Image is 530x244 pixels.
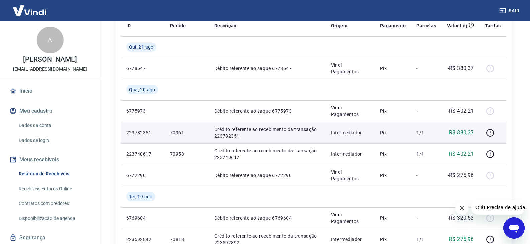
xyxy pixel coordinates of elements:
[16,118,92,132] a: Dados da conta
[380,22,406,29] p: Pagamento
[8,0,51,21] img: Vindi
[331,236,369,243] p: Intermediador
[449,150,474,158] p: R$ 402,21
[448,64,474,72] p: -R$ 380,37
[214,22,237,29] p: Descrição
[331,211,369,225] p: Vindi Pagamentos
[380,108,406,114] p: Pix
[126,151,159,157] p: 223740617
[214,126,320,139] p: Crédito referente ao recebimento da transação 223782351
[380,65,406,72] p: Pix
[16,182,92,196] a: Recebíveis Futuros Online
[126,129,159,136] p: 223782351
[129,193,153,200] span: Ter, 19 ago
[447,22,469,29] p: Valor Líq.
[416,108,436,114] p: -
[214,215,320,221] p: Débito referente ao saque 6769604
[416,65,436,72] p: -
[331,129,369,136] p: Intermediador
[23,56,77,63] p: [PERSON_NAME]
[37,27,64,53] div: A
[485,22,501,29] p: Tarifas
[214,65,320,72] p: Débito referente ao saque 6778547
[129,86,155,93] span: Qua, 20 ago
[449,129,474,137] p: R$ 380,37
[8,104,92,118] button: Meu cadastro
[416,172,436,179] p: -
[416,129,436,136] p: 1/1
[4,5,56,10] span: Olá! Precisa de ajuda?
[8,84,92,98] a: Início
[16,212,92,225] a: Disponibilização de agenda
[448,107,474,115] p: -R$ 402,21
[416,22,436,29] p: Parcelas
[380,215,406,221] p: Pix
[380,151,406,157] p: Pix
[170,151,204,157] p: 70958
[448,171,474,179] p: -R$ 275,96
[380,172,406,179] p: Pix
[331,104,369,118] p: Vindi Pagamentos
[126,22,131,29] p: ID
[214,147,320,161] p: Crédito referente ao recebimento da transação 223740617
[126,236,159,243] p: 223592892
[449,235,474,243] p: R$ 275,96
[455,201,469,215] iframe: Fechar mensagem
[16,134,92,147] a: Dados de login
[471,200,525,215] iframe: Mensagem da empresa
[170,22,186,29] p: Pedido
[331,151,369,157] p: Intermediador
[126,172,159,179] p: 6772290
[214,108,320,114] p: Débito referente ao saque 6775973
[126,215,159,221] p: 6769604
[416,236,436,243] p: 1/1
[126,65,159,72] p: 6778547
[448,214,474,222] p: -R$ 320,53
[331,22,347,29] p: Origem
[170,129,204,136] p: 70961
[498,5,522,17] button: Sair
[416,151,436,157] p: 1/1
[503,217,525,239] iframe: Botão para abrir a janela de mensagens
[16,197,92,210] a: Contratos com credores
[13,66,87,73] p: [EMAIL_ADDRESS][DOMAIN_NAME]
[16,167,92,181] a: Relatório de Recebíveis
[380,129,406,136] p: Pix
[380,236,406,243] p: Pix
[129,44,154,50] span: Qui, 21 ago
[126,108,159,114] p: 6775973
[331,62,369,75] p: Vindi Pagamentos
[416,215,436,221] p: -
[8,152,92,167] button: Meus recebíveis
[331,169,369,182] p: Vindi Pagamentos
[214,172,320,179] p: Débito referente ao saque 6772290
[170,236,204,243] p: 70818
